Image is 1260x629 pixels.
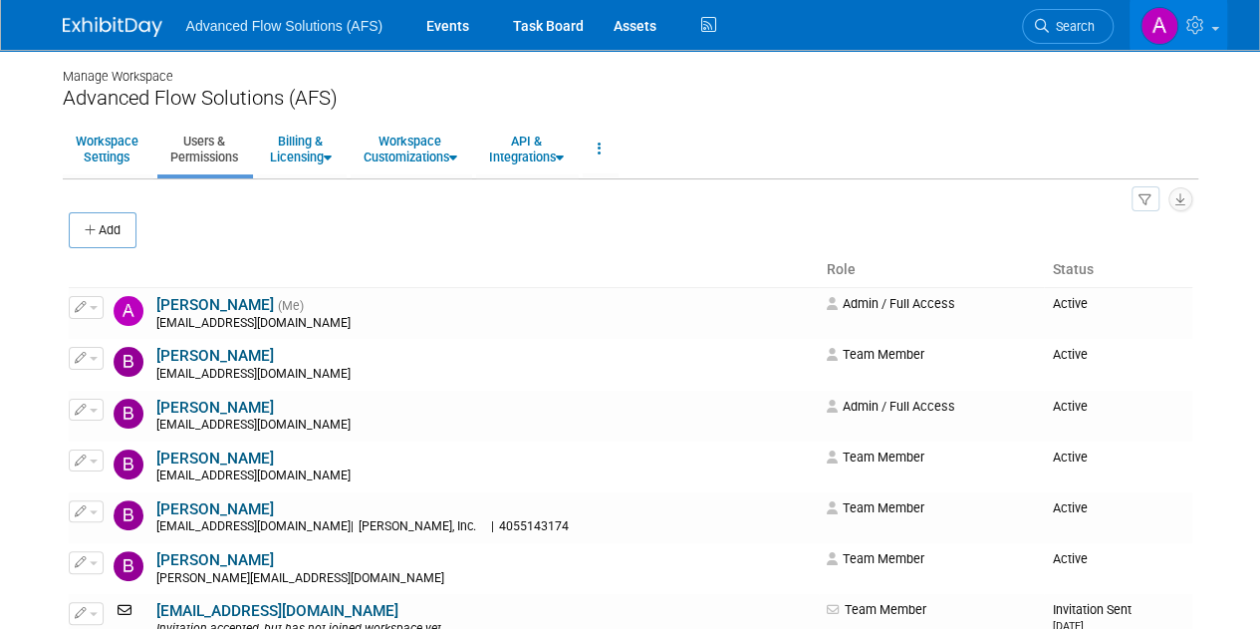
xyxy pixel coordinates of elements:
a: WorkspaceSettings [63,125,151,173]
a: WorkspaceCustomizations [351,125,470,173]
a: [PERSON_NAME] [156,347,274,365]
span: Admin / Full Access [827,296,955,311]
img: Alyson Makin [1140,7,1178,45]
img: Bateer Siqin [114,347,143,377]
a: [PERSON_NAME] [156,551,274,569]
div: [PERSON_NAME][EMAIL_ADDRESS][DOMAIN_NAME] [156,571,815,587]
div: Manage Workspace [63,50,1198,86]
img: Bryce Olson [114,551,143,581]
span: | [351,519,354,533]
span: Advanced Flow Solutions (AFS) [186,18,383,34]
a: [PERSON_NAME] [156,500,274,518]
img: Ben Nolen [114,399,143,429]
div: [EMAIL_ADDRESS][DOMAIN_NAME] [156,418,815,434]
img: Alyson Makin [114,296,143,326]
img: Bill Holmes [114,450,143,479]
span: Active [1052,296,1087,311]
a: [PERSON_NAME] [156,450,274,468]
span: [PERSON_NAME], Inc. [354,519,482,533]
img: Blake Wallace [114,500,143,530]
div: Advanced Flow Solutions (AFS) [63,86,1198,111]
img: ExhibitDay [63,17,162,37]
span: Team Member [827,347,924,362]
span: Search [1049,19,1095,34]
span: (Me) [278,299,304,313]
span: Active [1052,347,1087,362]
div: [EMAIL_ADDRESS][DOMAIN_NAME] [156,316,815,332]
a: [PERSON_NAME] [156,399,274,417]
th: Role [819,253,1044,287]
a: API &Integrations [476,125,577,173]
span: Active [1052,500,1087,515]
a: Billing &Licensing [257,125,345,173]
span: Team Member [827,602,926,617]
button: Add [69,212,136,248]
a: [PERSON_NAME] [156,296,274,314]
span: 4055143174 [494,519,575,533]
div: [EMAIL_ADDRESS][DOMAIN_NAME] [156,469,815,484]
span: Admin / Full Access [827,399,955,414]
a: Users &Permissions [157,125,251,173]
a: Search [1022,9,1114,44]
div: [EMAIL_ADDRESS][DOMAIN_NAME] [156,519,815,535]
span: Active [1052,399,1087,414]
a: [EMAIL_ADDRESS][DOMAIN_NAME] [156,602,398,620]
th: Status [1044,253,1191,287]
span: Active [1052,551,1087,566]
span: Team Member [827,500,924,515]
span: Active [1052,450,1087,465]
div: [EMAIL_ADDRESS][DOMAIN_NAME] [156,367,815,383]
span: Team Member [827,551,924,566]
span: Team Member [827,450,924,465]
span: | [491,519,494,533]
